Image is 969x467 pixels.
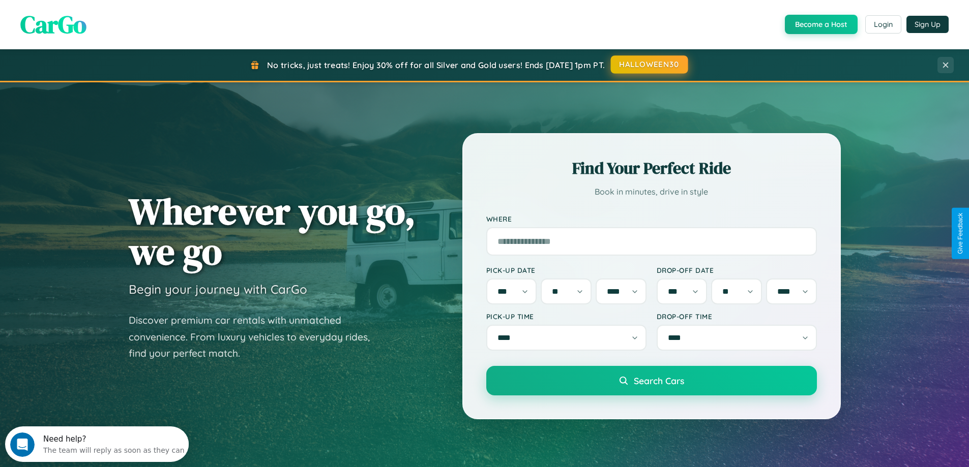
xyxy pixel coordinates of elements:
[129,191,416,271] h1: Wherever you go, we go
[657,312,817,321] label: Drop-off Time
[486,366,817,395] button: Search Cars
[129,312,383,362] p: Discover premium car rentals with unmatched convenience. From luxury vehicles to everyday rides, ...
[38,17,180,27] div: The team will reply as soon as they can
[486,214,817,223] label: Where
[657,266,817,274] label: Drop-off Date
[785,15,858,34] button: Become a Host
[20,8,86,41] span: CarGo
[5,426,189,462] iframe: Intercom live chat discovery launcher
[634,375,684,386] span: Search Cars
[486,184,817,199] p: Book in minutes, drive in style
[4,4,189,32] div: Open Intercom Messenger
[267,60,605,70] span: No tricks, just treats! Enjoy 30% off for all Silver and Gold users! Ends [DATE] 1pm PT.
[38,9,180,17] div: Need help?
[957,213,964,254] div: Give Feedback
[486,157,817,179] h2: Find Your Perfect Ride
[486,266,647,274] label: Pick-up Date
[865,15,901,34] button: Login
[10,432,35,457] iframe: Intercom live chat
[129,282,307,297] h3: Begin your journey with CarGo
[906,16,949,33] button: Sign Up
[486,312,647,321] label: Pick-up Time
[611,55,688,74] button: HALLOWEEN30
